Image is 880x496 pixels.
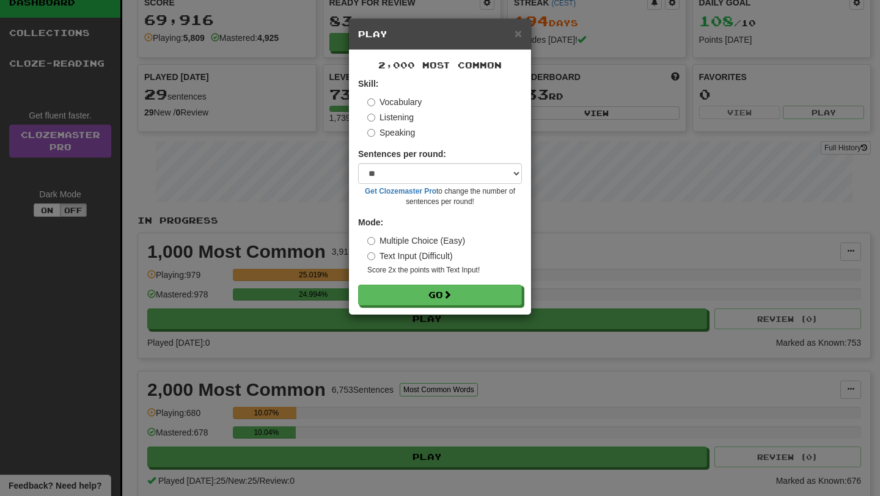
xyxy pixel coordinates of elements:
strong: Skill: [358,79,378,89]
input: Listening [367,114,375,122]
span: × [515,26,522,40]
button: Close [515,27,522,40]
button: Go [358,285,522,305]
small: to change the number of sentences per round! [358,186,522,207]
label: Sentences per round: [358,148,446,160]
input: Speaking [367,129,375,137]
label: Multiple Choice (Easy) [367,235,465,247]
label: Listening [367,111,414,123]
input: Text Input (Difficult) [367,252,375,260]
input: Vocabulary [367,98,375,106]
strong: Mode: [358,217,383,227]
label: Vocabulary [367,96,422,108]
input: Multiple Choice (Easy) [367,237,375,245]
small: Score 2x the points with Text Input ! [367,265,522,275]
h5: Play [358,28,522,40]
a: Get Clozemaster Pro [365,187,436,195]
span: 2,000 Most Common [378,60,502,70]
label: Text Input (Difficult) [367,250,453,262]
label: Speaking [367,126,415,139]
